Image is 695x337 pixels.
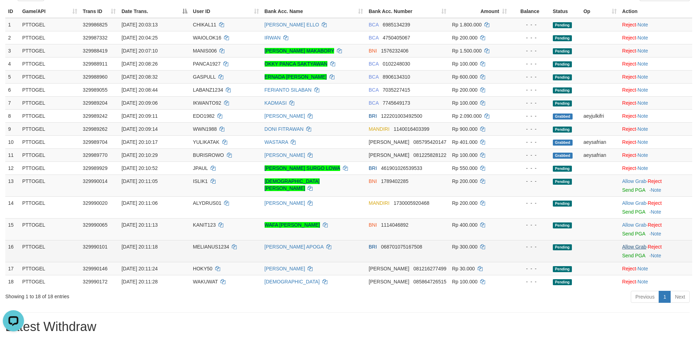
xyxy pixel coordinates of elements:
td: 18 [5,275,19,288]
span: Rp 1.800.000 [452,22,482,27]
td: · [620,262,692,275]
span: Pending [553,100,572,106]
span: Copy 1789402285 to clipboard [381,178,409,184]
a: Allow Grab [622,178,646,184]
a: Note [637,74,648,80]
span: [DATE] 20:09:06 [121,100,157,106]
span: Copy 081225828122 to clipboard [413,152,446,158]
span: Copy 461901026539533 to clipboard [381,165,422,171]
span: Grabbed [553,140,573,146]
td: · [620,57,692,70]
span: MANDIRI [369,200,389,206]
a: Note [637,87,648,93]
td: · [620,161,692,174]
span: [DATE] 20:11:18 [121,244,157,250]
span: Rp 401.000 [452,139,477,145]
span: Copy 1576232406 to clipboard [381,48,409,54]
span: Pending [553,201,572,207]
span: BCA [369,100,379,106]
td: PTTOGEL [19,83,80,96]
span: [DATE] 20:07:10 [121,48,157,54]
div: - - - [513,139,547,146]
span: 329989242 [83,113,108,119]
a: Send PGA [622,187,645,193]
a: Note [637,139,648,145]
td: · [620,135,692,148]
td: PTTOGEL [19,275,80,288]
th: User ID: activate to sort column ascending [190,5,262,18]
td: 13 [5,174,19,196]
span: [PERSON_NAME] [369,279,409,284]
td: 2 [5,31,19,44]
a: Reject [622,152,636,158]
span: BCA [369,35,379,41]
th: Action [620,5,692,18]
a: Note [637,266,648,271]
td: aeysafrian [581,135,620,148]
span: MANDIRI [369,126,389,132]
td: PTTOGEL [19,196,80,218]
span: [PERSON_NAME] [369,266,409,271]
a: FERIANTO SILABAN [265,87,312,93]
div: - - - [513,112,547,120]
td: PTTOGEL [19,174,80,196]
td: 4 [5,57,19,70]
td: PTTOGEL [19,109,80,122]
th: Game/API: activate to sort column ascending [19,5,80,18]
span: · [622,244,648,250]
td: PTTOGEL [19,57,80,70]
td: PTTOGEL [19,148,80,161]
th: Date Trans.: activate to sort column descending [119,5,190,18]
a: WAFA [PERSON_NAME] [265,222,320,228]
span: Rp 900.000 [452,126,477,132]
span: BNI [369,178,377,184]
span: Copy 122201003492500 to clipboard [381,113,422,119]
span: Copy 4750405067 to clipboard [383,35,410,41]
span: [DATE] 20:11:05 [121,178,157,184]
span: Copy 1730005920468 to clipboard [394,200,429,206]
span: Copy 068701075167508 to clipboard [381,244,422,250]
span: Pending [553,61,572,67]
span: Pending [553,222,572,228]
div: - - - [513,21,547,28]
span: Pending [553,266,572,272]
div: - - - [513,178,547,185]
span: Grabbed [553,153,573,159]
th: Bank Acc. Name: activate to sort column ascending [262,5,366,18]
a: [PERSON_NAME] [265,113,305,119]
span: 329989770 [83,152,108,158]
span: Copy 0102248030 to clipboard [383,61,410,67]
span: Rp 600.000 [452,74,477,80]
span: GASPULL [193,74,216,80]
a: Reject [622,165,636,171]
div: - - - [513,99,547,106]
span: · [622,200,648,206]
span: 329988419 [83,48,108,54]
td: · [620,96,692,109]
span: WAIOLOK16 [193,35,221,41]
span: Rp 100.000 [452,61,477,67]
span: BURISROWO [193,152,224,158]
a: Note [637,279,648,284]
td: 7 [5,96,19,109]
span: BRI [369,113,377,119]
span: EDO1982 [193,113,214,119]
a: Reject [622,48,636,54]
span: [DATE] 20:08:32 [121,74,157,80]
a: WASTARA [265,139,288,145]
a: Reject [622,113,636,119]
span: 329989055 [83,87,108,93]
a: Note [637,113,648,119]
td: · [620,122,692,135]
a: Note [637,126,648,132]
a: Note [651,231,661,237]
a: KADMASI [265,100,287,106]
td: PTTOGEL [19,18,80,31]
td: · [620,109,692,122]
th: Trans ID: activate to sort column ascending [80,5,119,18]
td: 12 [5,161,19,174]
span: [DATE] 20:11:13 [121,222,157,228]
a: Reject [648,200,662,206]
span: MANIS006 [193,48,217,54]
span: [DATE] 20:10:17 [121,139,157,145]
